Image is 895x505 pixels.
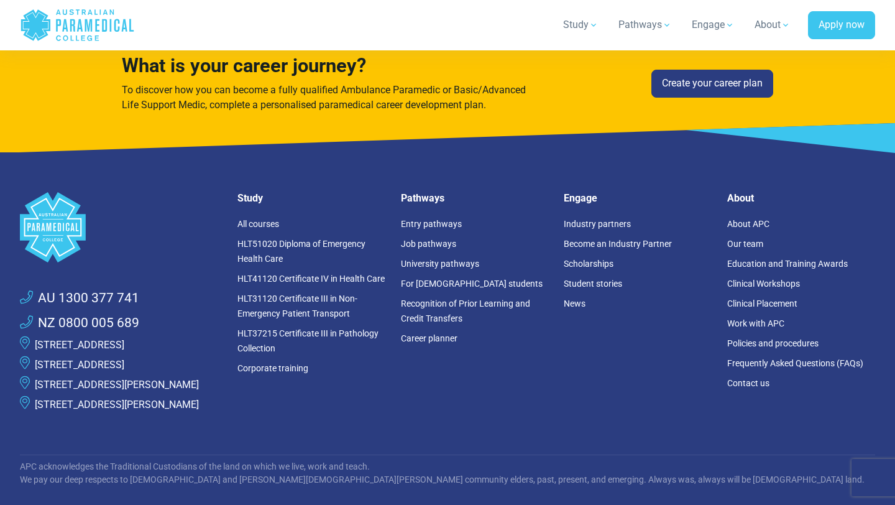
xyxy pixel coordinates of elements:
a: Recognition of Prior Learning and Credit Transfers [401,299,530,323]
h5: Study [237,192,386,204]
a: For [DEMOGRAPHIC_DATA] students [401,279,543,289]
a: [STREET_ADDRESS] [35,359,124,371]
a: HLT41120 Certificate IV in Health Care [237,274,385,284]
a: [STREET_ADDRESS][PERSON_NAME] [35,399,199,410]
a: Work with APC [727,318,784,328]
a: About [747,7,798,42]
a: Pathways [611,7,679,42]
a: News [564,299,585,308]
a: Become an Industry Partner [564,239,672,249]
a: Scholarships [564,259,613,269]
a: Job pathways [401,239,456,249]
a: Student stories [564,279,622,289]
a: Australian Paramedical College [20,5,135,45]
a: All courses [237,219,279,229]
a: [STREET_ADDRESS][PERSON_NAME] [35,379,199,391]
a: Clinical Placement [727,299,797,308]
h5: Pathways [401,192,549,204]
a: Education and Training Awards [727,259,848,269]
a: About APC [727,219,769,229]
a: HLT31120 Certificate III in Non-Emergency Patient Transport [237,294,357,318]
a: AU 1300 377 741 [20,289,139,308]
a: Space [20,192,223,262]
a: Entry pathways [401,219,462,229]
a: Corporate training [237,363,308,373]
h5: Engage [564,192,712,204]
span: To discover how you can become a fully qualified Ambulance Paramedic or Basic/Advanced Life Suppo... [122,84,526,111]
a: Policies and procedures [727,338,819,348]
a: HLT37215 Certificate III in Pathology Collection [237,328,379,353]
a: Apply now [808,11,875,40]
a: Create your career plan [651,70,773,98]
a: Industry partners [564,219,631,229]
a: HLT51020 Diploma of Emergency Health Care [237,239,365,264]
h5: About [727,192,876,204]
a: Study [556,7,606,42]
a: [STREET_ADDRESS] [35,339,124,351]
a: Frequently Asked Questions (FAQs) [727,358,863,368]
a: NZ 0800 005 689 [20,313,139,333]
h4: What is your career journey? [122,55,531,78]
a: Career planner [401,333,457,343]
p: APC acknowledges the Traditional Custodians of the land on which we live, work and teach. We pay ... [20,460,875,486]
a: University pathways [401,259,479,269]
a: Contact us [727,378,769,388]
a: Clinical Workshops [727,279,800,289]
a: Our team [727,239,763,249]
a: Engage [684,7,742,42]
